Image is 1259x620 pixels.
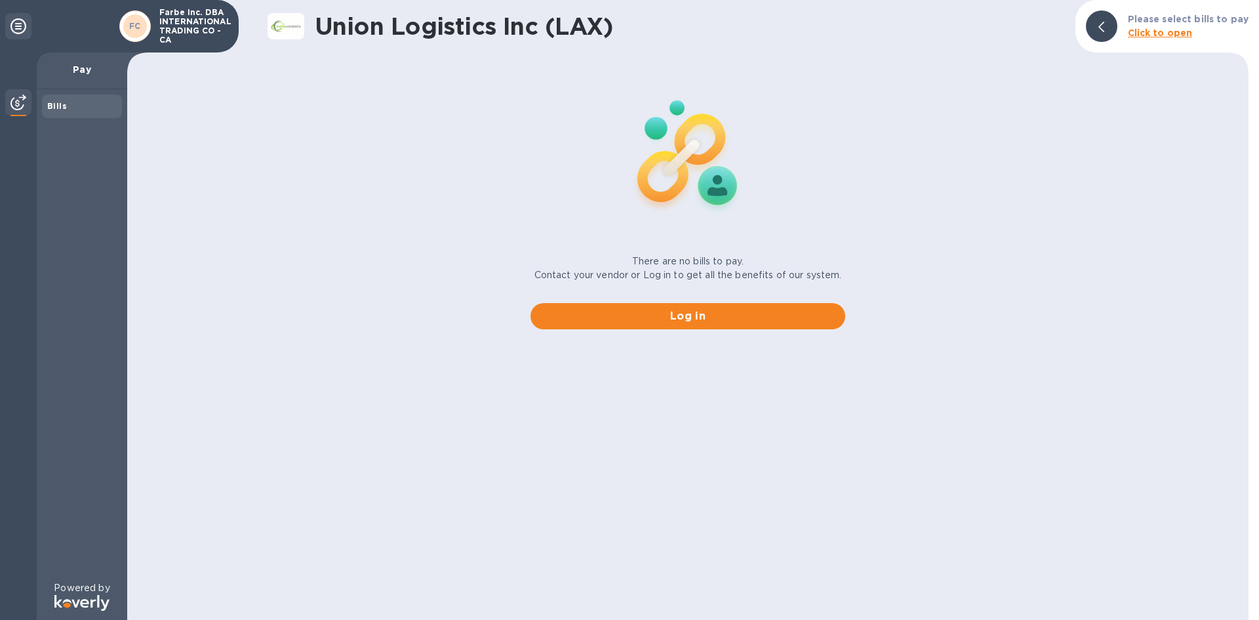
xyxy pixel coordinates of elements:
[315,12,1065,40] h1: Union Logistics Inc (LAX)
[534,255,842,282] p: There are no bills to pay. Contact your vendor or Log in to get all the benefits of our system.
[159,8,225,45] p: Farbe Inc. DBA INTERNATIONAL TRADING CO - CA
[129,21,141,31] b: FC
[1128,28,1193,38] b: Click to open
[541,308,835,324] span: Log in
[54,581,110,595] p: Powered by
[47,63,117,76] p: Pay
[530,303,845,329] button: Log in
[54,595,110,611] img: Logo
[1128,14,1249,24] b: Please select bills to pay
[47,101,67,111] b: Bills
